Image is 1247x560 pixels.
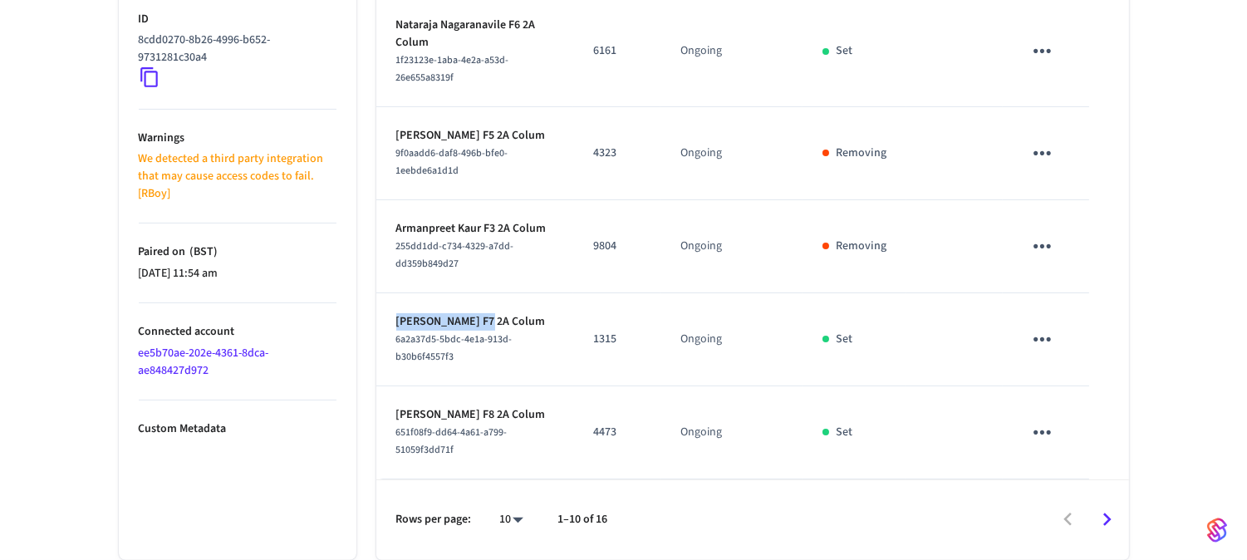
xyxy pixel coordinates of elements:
[139,323,336,341] p: Connected account
[396,53,509,85] span: 1f23123e-1aba-4e2a-a53d-26e655a8319f
[396,220,553,238] p: Armanpreet Kaur F3 2A Colum
[396,239,514,271] span: 255dd1dd-c734-4329-a7dd-dd359b849d27
[1087,500,1127,539] button: Go to next page
[558,511,608,528] p: 1–10 of 16
[186,243,218,260] span: ( BST )
[139,420,336,438] p: Custom Metadata
[139,150,336,203] p: We detected a third party integration that may cause access codes to fail. [RBoy]
[836,145,886,162] p: Removing
[139,345,269,379] a: ee5b70ae-202e-4361-8dca-ae848427d972
[593,42,641,60] p: 6161
[396,127,553,145] p: [PERSON_NAME] F5 2A Colum
[836,238,886,255] p: Removing
[836,331,852,348] p: Set
[139,265,336,282] p: [DATE] 11:54 am
[660,200,803,293] td: Ongoing
[660,386,803,479] td: Ongoing
[593,145,641,162] p: 4323
[836,424,852,441] p: Set
[593,331,641,348] p: 1315
[1207,517,1227,543] img: SeamLogoGradient.69752ec5.svg
[139,130,336,147] p: Warnings
[593,238,641,255] p: 9804
[139,243,336,261] p: Paired on
[660,293,803,386] td: Ongoing
[396,146,508,178] span: 9f0aadd6-daf8-496b-bfe0-1eebde6a1d1d
[139,32,330,66] p: 8cdd0270-8b26-4996-b652-9731281c30a4
[396,425,508,457] span: 651f08f9-dd64-4a61-a799-51059f3dd71f
[492,508,532,532] div: 10
[396,332,513,364] span: 6a2a37d5-5bdc-4e1a-913d-b30b6f4557f3
[139,11,336,28] p: ID
[660,107,803,200] td: Ongoing
[396,406,553,424] p: [PERSON_NAME] F8 2A Colum
[836,42,852,60] p: Set
[593,424,641,441] p: 4473
[396,17,553,52] p: Nataraja Nagaranavile F6 2A Colum
[396,313,553,331] p: [PERSON_NAME] F7 2A Colum
[396,511,472,528] p: Rows per page:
